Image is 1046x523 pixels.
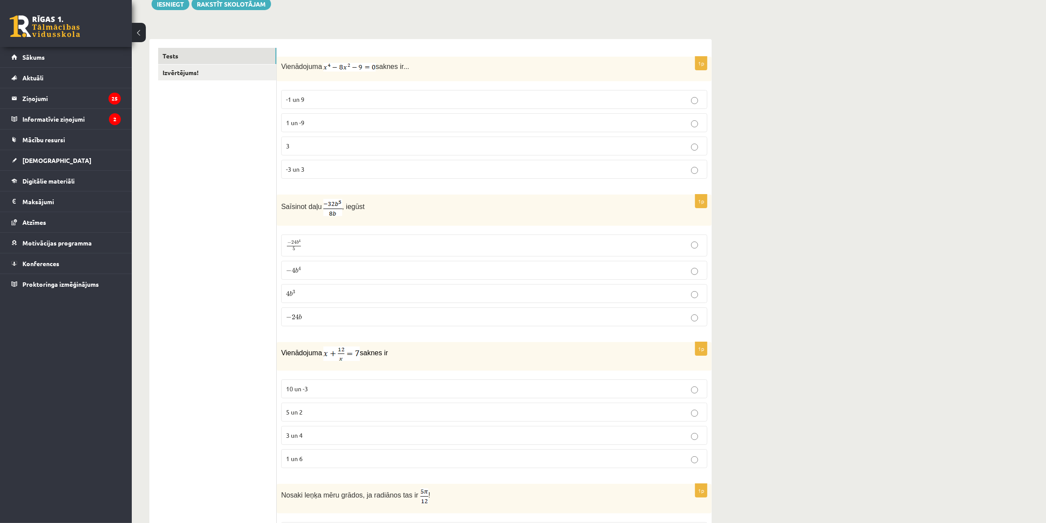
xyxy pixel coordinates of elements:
img: qlSsXu6OdwvZzpKw4d+mB0AAAAASUVORK5CYII= [323,346,360,361]
img: B+YUwpu5vdAAAAAElFTkSuQmCC [420,488,428,504]
a: Tests [158,48,276,64]
p: 1p [695,56,707,70]
span: 4 [292,268,295,273]
span: [DEMOGRAPHIC_DATA] [22,156,91,164]
span: Aktuāli [22,74,43,82]
a: Konferences [11,253,121,274]
input: 3 un 4 [691,433,698,440]
span: 4 [298,267,301,271]
span: Vienādojuma [281,63,322,70]
span: Konferences [22,260,59,267]
a: Digitālie materiāli [11,171,121,191]
a: Sākums [11,47,121,67]
span: -1 un 9 [286,95,304,103]
i: 2 [109,113,121,125]
span: − [287,241,291,245]
a: Maksājumi [11,191,121,212]
a: Informatīvie ziņojumi2 [11,109,121,129]
span: − [286,268,292,274]
span: Saīsinot daļu [281,203,322,210]
span: b [295,267,298,273]
input: 5 un 2 [691,410,698,417]
a: Aktuāli [11,68,121,88]
span: 5 un 2 [286,408,303,416]
span: Proktoringa izmēģinājums [22,280,99,288]
legend: Ziņojumi [22,88,121,108]
span: b [299,314,302,320]
span: 4 [299,240,300,242]
img: BfjfGKcAoNf2OPg5t2tCswq+2iMWeVZZR8K+IjxD3GawBsy6p5xAAAAAElFTkSuQmCC [323,63,376,72]
a: Motivācijas programma [11,233,121,253]
img: 8BAhdq2J21z20AAAAASUVORK5CYII= [323,199,342,216]
span: -3 un 3 [286,165,304,173]
span: 4 [286,291,290,296]
span: 10 un -3 [286,385,308,393]
legend: Maksājumi [22,191,121,212]
legend: Informatīvie ziņojumi [22,109,121,129]
span: Atzīmes [22,218,46,226]
span: b [290,291,293,296]
span: Mācību resursi [22,136,65,144]
span: 1 un -9 [286,119,304,126]
span: 3 un 4 [286,431,303,439]
span: Sākums [22,53,45,61]
span: saknes ir... [376,63,409,70]
input: 10 un -3 [691,386,698,393]
span: 3 [293,290,295,294]
span: 3 [286,142,290,150]
p: 1p [695,342,707,356]
span: saknes ir [360,349,388,357]
span: 5 [293,247,295,251]
input: 1 un -9 [691,120,698,127]
a: Atzīmes [11,212,121,232]
p: 1p [695,483,707,498]
a: Rīgas 1. Tālmācības vidusskola [10,15,80,37]
span: b [297,240,299,244]
input: 3 [691,144,698,151]
span: ! [428,491,430,499]
span: 24 [291,241,297,245]
p: 1p [695,194,707,208]
a: Proktoringa izmēģinājums [11,274,121,294]
span: Digitālie materiāli [22,177,75,185]
a: Ziņojumi25 [11,88,121,108]
span: 24 [292,314,299,320]
a: Mācību resursi [11,130,121,150]
input: -3 un 3 [691,167,698,174]
span: − [286,315,292,320]
span: Motivācijas programma [22,239,92,247]
i: 25 [109,93,121,105]
input: 1 un 6 [691,456,698,463]
span: , iegūst [342,203,365,210]
input: -1 un 9 [691,97,698,104]
span: 1 un 6 [286,454,303,462]
span: Nosaki leņķa mēru grādos, ja radiānos tas ir [281,491,418,499]
span: Vienādojuma [281,349,322,357]
a: Izvērtējums! [158,65,276,81]
a: [DEMOGRAPHIC_DATA] [11,150,121,170]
